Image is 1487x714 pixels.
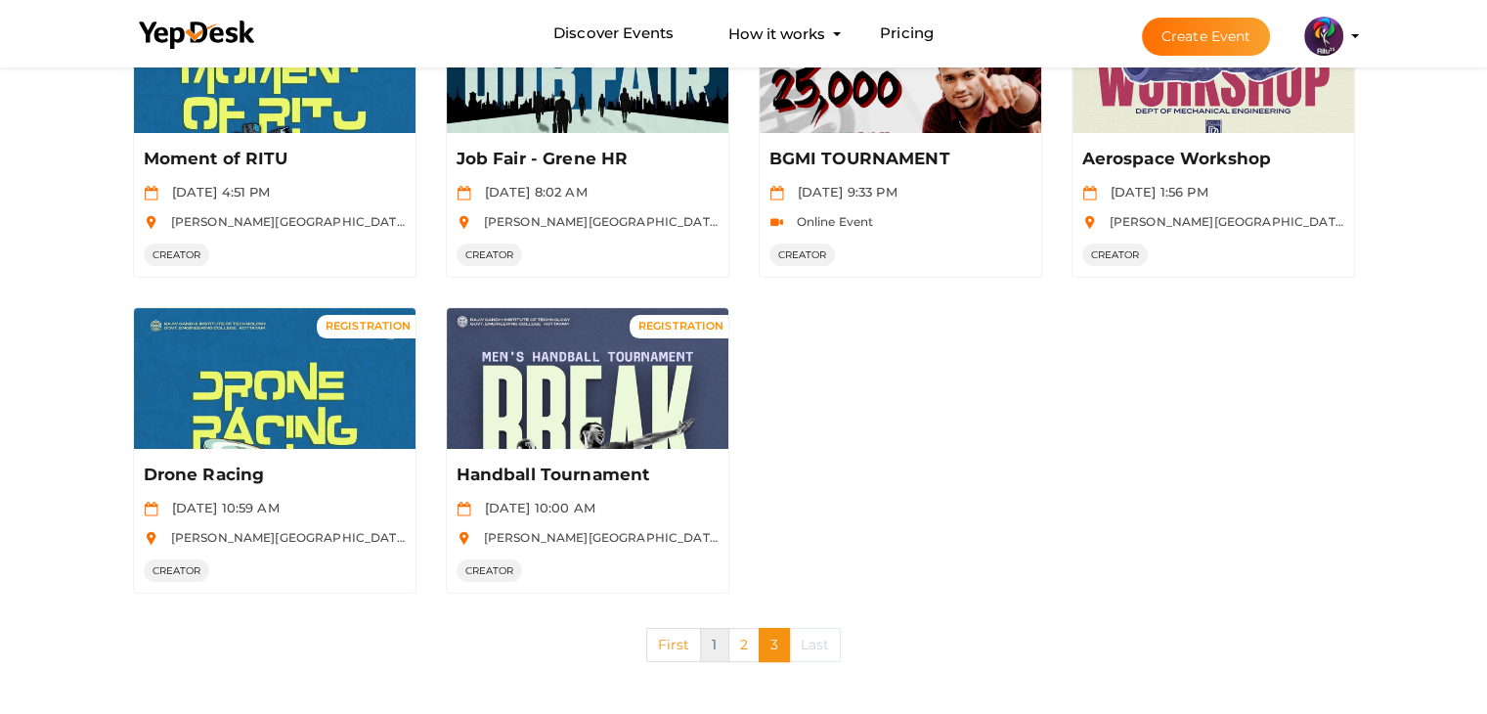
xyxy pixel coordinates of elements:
[1082,244,1149,266] span: CREATOR
[789,628,842,662] a: Last
[457,148,714,171] p: Job Fair - Grene HR
[1082,215,1097,230] img: location.svg
[788,184,897,200] span: [DATE] 9:33 PM
[144,215,158,230] img: location.svg
[646,628,702,662] a: First
[769,244,836,266] span: CREATOR
[457,244,523,266] span: CREATOR
[1082,148,1339,171] p: Aerospace Workshop
[728,628,760,662] a: 2
[457,502,471,516] img: calendar.svg
[1082,186,1097,201] img: calendar.svg
[769,148,1027,171] p: BGMI TOURNAMENT
[457,215,471,230] img: location.svg
[457,531,471,546] img: location.svg
[474,214,1285,229] span: [PERSON_NAME][GEOGRAPHIC_DATA], [GEOGRAPHIC_DATA], [GEOGRAPHIC_DATA], [GEOGRAPHIC_DATA], [GEOGRAP...
[162,500,280,515] span: [DATE] 10:59 AM
[457,559,523,582] span: CREATOR
[475,500,595,515] span: [DATE] 10:00 AM
[457,186,471,201] img: calendar.svg
[144,148,401,171] p: Moment of RITU
[722,16,831,52] button: How it works
[759,628,790,662] a: 3
[161,530,972,545] span: [PERSON_NAME][GEOGRAPHIC_DATA], [GEOGRAPHIC_DATA], [GEOGRAPHIC_DATA], [GEOGRAPHIC_DATA], [GEOGRAP...
[144,244,210,266] span: CREATOR
[161,214,972,229] span: [PERSON_NAME][GEOGRAPHIC_DATA], [GEOGRAPHIC_DATA], [GEOGRAPHIC_DATA], [GEOGRAPHIC_DATA], [GEOGRAP...
[162,184,271,200] span: [DATE] 4:51 PM
[1142,18,1271,56] button: Create Event
[769,186,784,201] img: calendar.svg
[1304,17,1343,56] img: 5BK8ZL5P_small.png
[144,559,210,582] span: CREATOR
[475,184,588,200] span: [DATE] 8:02 AM
[144,464,401,487] p: Drone Racing
[144,186,158,201] img: calendar.svg
[880,16,934,52] a: Pricing
[457,464,714,487] p: Handball Tournament
[787,214,874,229] span: Online Event
[144,502,158,516] img: calendar.svg
[700,628,728,662] a: 1
[144,531,158,546] img: location.svg
[474,530,1285,545] span: [PERSON_NAME][GEOGRAPHIC_DATA], [GEOGRAPHIC_DATA], [GEOGRAPHIC_DATA], [GEOGRAPHIC_DATA], [GEOGRAP...
[769,215,784,230] img: video-icon.svg
[553,16,674,52] a: Discover Events
[1101,184,1208,200] span: [DATE] 1:56 PM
